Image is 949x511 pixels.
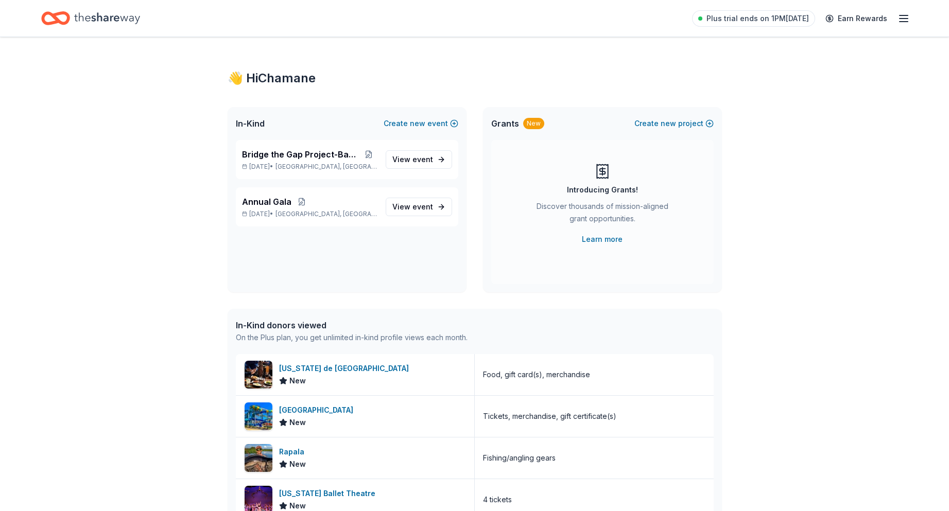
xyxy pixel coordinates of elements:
img: Image for Splashway Waterpark & Campground [245,402,272,430]
div: [US_STATE] de [GEOGRAPHIC_DATA] [279,362,413,375]
p: [DATE] • [242,210,377,218]
div: On the Plus plan, you get unlimited in-kind profile views each month. [236,331,468,344]
div: Tickets, merchandise, gift certificate(s) [483,410,616,422]
span: Bridge the Gap Project-Back Back [242,148,360,161]
span: new [661,117,676,130]
span: New [289,416,306,429]
span: Plus trial ends on 1PM[DATE] [706,12,809,25]
div: 4 tickets [483,494,512,506]
span: In-Kind [236,117,265,130]
a: Home [41,6,140,30]
span: Annual Gala [242,196,291,208]
a: Plus trial ends on 1PM[DATE] [692,10,815,27]
a: Earn Rewards [819,9,893,28]
span: event [412,202,433,211]
span: New [289,458,306,470]
span: Grants [491,117,519,130]
a: View event [386,150,452,169]
a: Learn more [582,233,623,245]
div: [GEOGRAPHIC_DATA] [279,404,357,416]
a: View event [386,198,452,216]
span: [GEOGRAPHIC_DATA], [GEOGRAPHIC_DATA] [275,163,377,171]
span: New [289,375,306,387]
span: event [412,155,433,164]
span: [GEOGRAPHIC_DATA], [GEOGRAPHIC_DATA] [275,210,377,218]
p: [DATE] • [242,163,377,171]
div: Introducing Grants! [567,184,638,196]
button: Createnewevent [384,117,458,130]
span: View [392,153,433,166]
span: new [410,117,425,130]
img: Image for Rapala [245,444,272,472]
button: Createnewproject [634,117,714,130]
img: Image for Texas de Brazil [245,361,272,389]
div: Food, gift card(s), merchandise [483,368,590,381]
div: Fishing/angling gears [483,452,556,464]
div: Rapala [279,446,308,458]
div: In-Kind donors viewed [236,319,468,331]
span: View [392,201,433,213]
div: [US_STATE] Ballet Theatre [279,487,379,500]
div: Discover thousands of mission-aligned grant opportunities. [532,200,672,229]
div: 👋 Hi Chamane [228,70,722,86]
div: New [523,118,544,129]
